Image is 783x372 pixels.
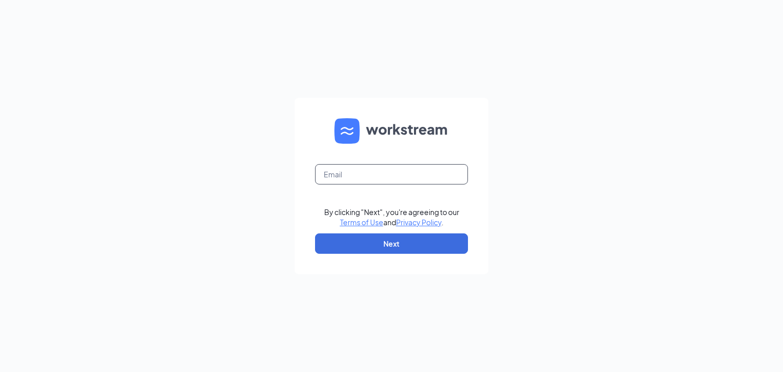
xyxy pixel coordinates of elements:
button: Next [315,233,468,254]
input: Email [315,164,468,184]
img: WS logo and Workstream text [334,118,449,144]
div: By clicking "Next", you're agreeing to our and . [324,207,459,227]
a: Privacy Policy [396,218,441,227]
a: Terms of Use [340,218,383,227]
